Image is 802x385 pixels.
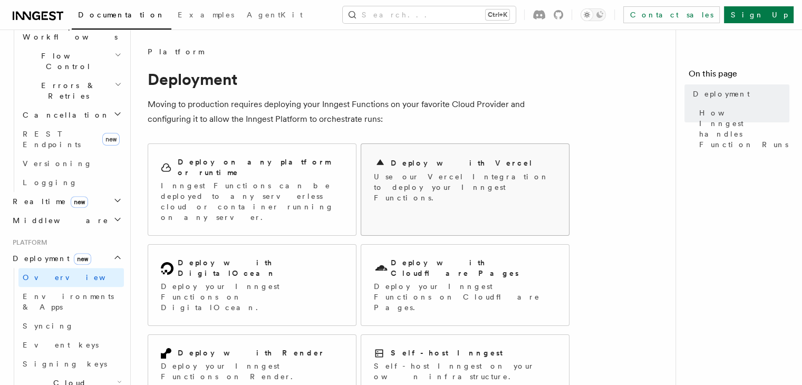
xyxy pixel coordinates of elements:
[178,157,343,178] h2: Deploy on any platform or runtime
[689,84,789,103] a: Deployment
[581,8,606,21] button: Toggle dark mode
[148,70,569,89] h1: Deployment
[374,171,556,203] p: Use our Vercel Integration to deploy your Inngest Functions.
[23,360,107,368] span: Signing keys
[374,261,389,276] svg: Cloudflare
[361,143,569,236] a: Deploy with VercelUse our Vercel Integration to deploy your Inngest Functions.
[72,3,171,30] a: Documentation
[8,192,124,211] button: Realtimenew
[148,46,204,57] span: Platform
[693,89,750,99] span: Deployment
[23,273,131,282] span: Overview
[23,178,78,187] span: Logging
[18,154,124,173] a: Versioning
[148,97,569,127] p: Moving to production requires deploying your Inngest Functions on your favorite Cloud Provider an...
[486,9,509,20] kbd: Ctrl+K
[18,17,124,46] button: Steps & Workflows
[171,3,240,28] a: Examples
[18,110,110,120] span: Cancellation
[247,11,303,19] span: AgentKit
[18,173,124,192] a: Logging
[240,3,309,28] a: AgentKit
[8,196,88,207] span: Realtime
[8,238,47,247] span: Platform
[18,268,124,287] a: Overview
[18,76,124,105] button: Errors & Retries
[23,159,92,168] span: Versioning
[178,257,343,278] h2: Deploy with DigitalOcean
[71,196,88,208] span: new
[391,158,533,168] h2: Deploy with Vercel
[689,68,789,84] h4: On this page
[23,322,74,330] span: Syncing
[391,348,503,358] h2: Self-host Inngest
[361,244,569,326] a: Deploy with Cloudflare PagesDeploy your Inngest Functions on Cloudflare Pages.
[8,253,91,264] span: Deployment
[161,180,343,223] p: Inngest Functions can be deployed to any serverless cloud or container running on any server.
[18,46,124,76] button: Flow Control
[18,316,124,335] a: Syncing
[699,108,789,150] span: How Inngest handles Function Runs
[74,253,91,265] span: new
[623,6,720,23] a: Contact sales
[18,287,124,316] a: Environments & Apps
[18,80,114,101] span: Errors & Retries
[148,244,356,326] a: Deploy with DigitalOceanDeploy your Inngest Functions on DigitalOcean.
[148,143,356,236] a: Deploy on any platform or runtimeInngest Functions can be deployed to any serverless cloud or con...
[23,292,114,311] span: Environments & Apps
[374,281,556,313] p: Deploy your Inngest Functions on Cloudflare Pages.
[161,281,343,313] p: Deploy your Inngest Functions on DigitalOcean.
[78,11,165,19] span: Documentation
[178,348,325,358] h2: Deploy with Render
[724,6,794,23] a: Sign Up
[161,361,343,382] p: Deploy your Inngest Functions on Render.
[102,133,120,146] span: new
[18,105,124,124] button: Cancellation
[391,257,556,278] h2: Deploy with Cloudflare Pages
[343,6,516,23] button: Search...Ctrl+K
[23,130,81,149] span: REST Endpoints
[8,215,109,226] span: Middleware
[18,354,124,373] a: Signing keys
[23,341,99,349] span: Event keys
[8,211,124,230] button: Middleware
[18,51,114,72] span: Flow Control
[178,11,234,19] span: Examples
[8,249,124,268] button: Deploymentnew
[695,103,789,154] a: How Inngest handles Function Runs
[18,335,124,354] a: Event keys
[18,124,124,154] a: REST Endpointsnew
[374,361,556,382] p: Self-host Inngest on your own infrastructure.
[18,21,118,42] span: Steps & Workflows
